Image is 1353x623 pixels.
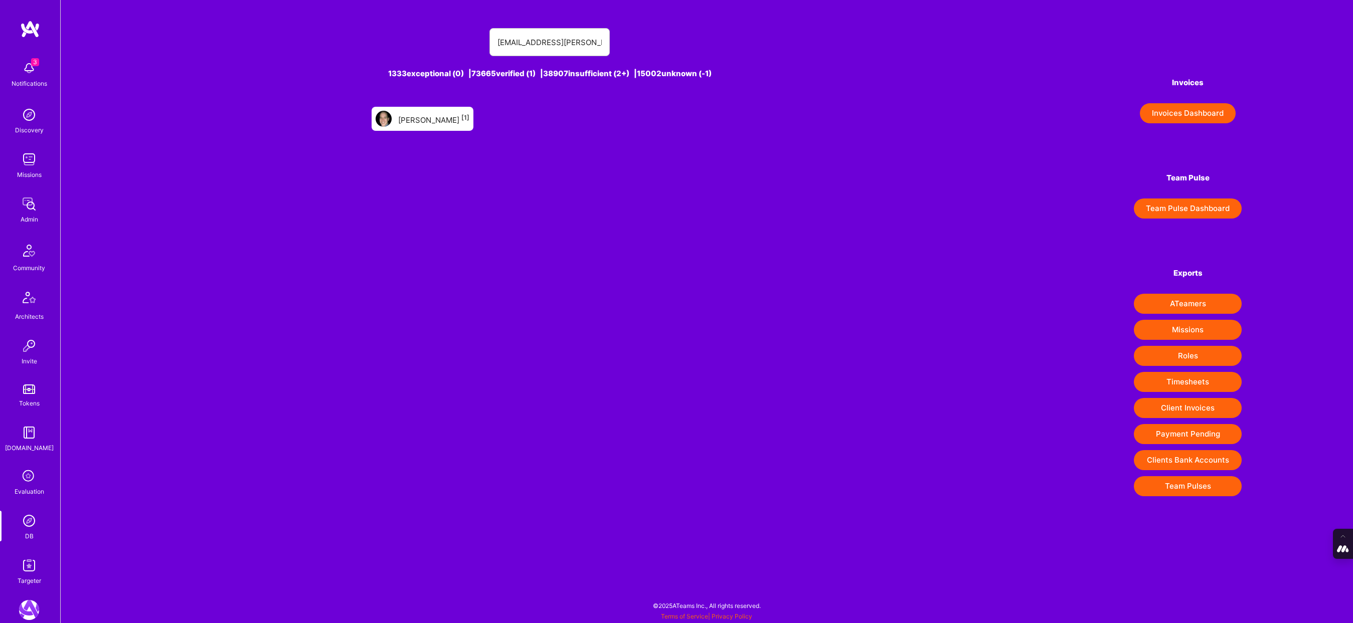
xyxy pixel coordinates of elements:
[1134,103,1242,123] a: Invoices Dashboard
[19,423,39,443] img: guide book
[497,30,602,55] input: Search for an A-Teamer
[19,555,39,575] img: Skill Targeter
[19,511,39,531] img: Admin Search
[25,531,34,541] div: DB
[19,600,39,620] img: A.Team: Leading A.Team's Marketing & DemandGen
[31,58,39,66] span: 3
[20,467,39,486] i: icon SelectionTeam
[1134,294,1242,314] button: ATeamers
[1134,476,1242,496] button: Team Pulses
[1134,346,1242,366] button: Roles
[18,575,41,586] div: Targeter
[661,612,752,620] span: |
[1140,103,1236,123] button: Invoices Dashboard
[1134,269,1242,278] h4: Exports
[1134,450,1242,470] button: Clients Bank Accounts
[19,149,39,169] img: teamwork
[461,114,469,121] sup: [1]
[19,194,39,214] img: admin teamwork
[17,287,41,311] img: Architects
[15,311,44,322] div: Architects
[17,239,41,263] img: Community
[1134,398,1242,418] button: Client Invoices
[15,486,44,497] div: Evaluation
[60,593,1353,618] div: © 2025 ATeams Inc., All rights reserved.
[17,169,42,180] div: Missions
[19,336,39,356] img: Invite
[661,612,708,620] a: Terms of Service
[712,612,752,620] a: Privacy Policy
[376,111,392,127] img: User Avatar
[368,103,477,135] a: User Avatar[PERSON_NAME][1]
[19,105,39,125] img: discovery
[20,20,40,38] img: logo
[23,384,35,394] img: tokens
[21,214,38,225] div: Admin
[17,600,42,620] a: A.Team: Leading A.Team's Marketing & DemandGen
[22,356,37,366] div: Invite
[1134,372,1242,392] button: Timesheets
[1134,78,1242,87] h4: Invoices
[1134,320,1242,340] button: Missions
[172,68,928,79] div: 1333 exceptional (0) | 73665 verified (1) | 38907 insufficient (2+) | 15002 unknown (-1)
[1134,198,1242,219] button: Team Pulse Dashboard
[19,398,40,408] div: Tokens
[15,125,44,135] div: Discovery
[13,263,45,273] div: Community
[1134,424,1242,444] button: Payment Pending
[1134,173,1242,182] h4: Team Pulse
[19,58,39,78] img: bell
[5,443,54,453] div: [DOMAIN_NAME]
[398,112,469,125] div: [PERSON_NAME]
[12,78,47,89] div: Notifications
